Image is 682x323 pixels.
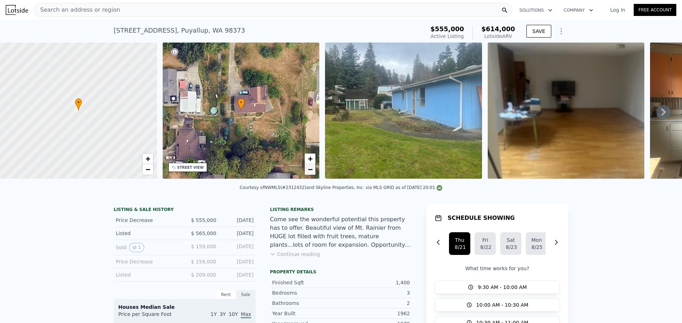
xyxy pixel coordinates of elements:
[554,24,568,38] button: Show Options
[191,230,216,236] span: $ 565,000
[272,289,341,296] div: Bedrooms
[272,279,341,286] div: Finished Sqft
[531,244,541,251] div: 8/25
[341,279,410,286] div: 1,400
[488,43,645,179] img: Sale: 149581286 Parcel: 101035261
[634,4,676,16] a: Free Account
[222,217,254,224] div: [DATE]
[240,185,442,190] div: Courtesy of NWMLS (#2312432) and Skyline Properties, Inc. via MLS GRID as of [DATE] 20:01
[238,98,245,111] div: •
[305,164,315,175] a: Zoom out
[435,280,560,294] button: 9:30 AM - 10:00 AM
[75,98,82,111] div: •
[145,154,150,163] span: +
[526,232,547,255] button: Mon8/25
[435,298,560,312] button: 10:00 AM - 10:30 AM
[211,311,217,317] span: 1Y
[475,232,496,255] button: Fri8/22
[478,284,527,291] span: 9:30 AM - 10:00 AM
[191,217,216,223] span: $ 555,000
[222,258,254,265] div: [DATE]
[341,310,410,317] div: 1962
[480,236,490,244] div: Fri
[191,244,216,249] span: $ 159,000
[476,301,529,308] span: 10:00 AM - 10:30 AM
[431,33,464,39] span: Active Listing
[34,6,120,14] span: Search an address or region
[558,4,599,17] button: Company
[455,236,465,244] div: Thu
[118,311,185,322] div: Price per Square Foot
[116,271,179,278] div: Listed
[236,290,256,299] div: Sale
[308,154,313,163] span: +
[270,207,412,212] div: Listing remarks
[145,165,150,174] span: −
[222,271,254,278] div: [DATE]
[116,243,179,252] div: Sold
[191,259,216,264] span: $ 159,000
[177,165,204,170] div: STREET VIEW
[480,244,490,251] div: 8/22
[270,251,320,258] button: Continue reading
[305,154,315,164] a: Zoom in
[222,243,254,252] div: [DATE]
[435,265,560,272] p: What time works for you?
[270,215,412,249] div: Come see the wonderful potential this property has to offer. Beautiful view of Mt. Rainier from H...
[506,244,516,251] div: 8/23
[341,289,410,296] div: 3
[116,230,179,237] div: Listed
[506,236,516,244] div: Sat
[325,43,482,179] img: Sale: 149581286 Parcel: 101035261
[6,5,28,15] img: Lotside
[437,185,442,191] img: NWMLS Logo
[481,33,515,40] div: Lotside ARV
[455,244,465,251] div: 8/21
[216,290,236,299] div: Rent
[116,258,179,265] div: Price Decrease
[448,214,515,222] h1: SCHEDULE SHOWING
[229,311,238,317] span: 10Y
[272,310,341,317] div: Year Built
[270,269,412,275] div: Property details
[602,6,634,13] a: Log In
[272,300,341,307] div: Bathrooms
[514,4,558,17] button: Solutions
[142,154,153,164] a: Zoom in
[241,311,251,318] span: Max
[118,303,251,311] div: Houses Median Sale
[481,25,515,33] span: $614,000
[142,164,153,175] a: Zoom out
[220,311,226,317] span: 3Y
[75,99,82,106] span: •
[238,99,245,106] span: •
[191,272,216,278] span: $ 209,000
[526,25,551,38] button: SAVE
[114,26,245,35] div: [STREET_ADDRESS] , Puyallup , WA 98373
[129,243,144,252] button: View historical data
[431,25,464,33] span: $555,000
[449,232,470,255] button: Thu8/21
[341,300,410,307] div: 2
[531,236,541,244] div: Mon
[500,232,521,255] button: Sat8/23
[308,165,313,174] span: −
[114,207,256,214] div: LISTING & SALE HISTORY
[222,230,254,237] div: [DATE]
[116,217,179,224] div: Price Decrease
